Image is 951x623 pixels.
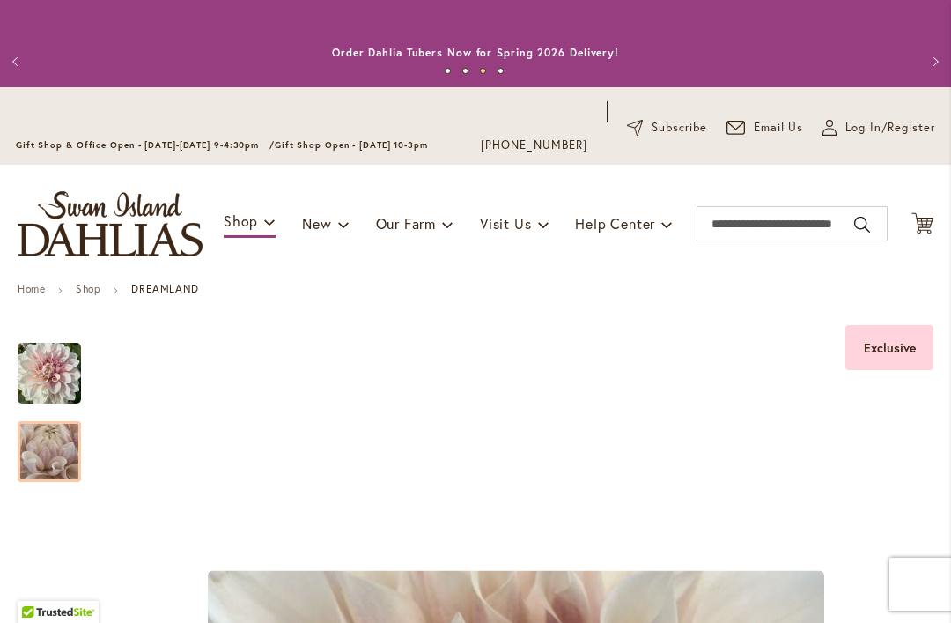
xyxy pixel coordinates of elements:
[18,282,45,295] a: Home
[18,325,99,404] div: DREAMLAND
[302,214,331,233] span: New
[627,119,707,137] a: Subscribe
[76,282,100,295] a: Shop
[18,191,203,256] a: store logo
[332,46,619,59] a: Order Dahlia Tubers Now for Spring 2026 Delivery!
[916,44,951,79] button: Next
[481,137,587,154] a: [PHONE_NUMBER]
[575,214,655,233] span: Help Center
[652,119,707,137] span: Subscribe
[16,139,275,151] span: Gift Shop & Office Open - [DATE]-[DATE] 9-4:30pm /
[13,560,63,610] iframe: Launch Accessibility Center
[376,214,436,233] span: Our Farm
[18,340,81,405] img: DREAMLAND
[131,282,198,295] strong: DREAMLAND
[845,119,935,137] span: Log In/Register
[498,68,504,74] button: 4 of 4
[462,68,468,74] button: 2 of 4
[224,211,258,230] span: Shop
[445,68,451,74] button: 1 of 4
[726,119,804,137] a: Email Us
[754,119,804,137] span: Email Us
[822,119,935,137] a: Log In/Register
[275,139,428,151] span: Gift Shop Open - [DATE] 10-3pm
[845,325,933,370] div: Exclusive
[18,404,81,482] div: DREAMLAND
[480,68,486,74] button: 3 of 4
[480,214,531,233] span: Visit Us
